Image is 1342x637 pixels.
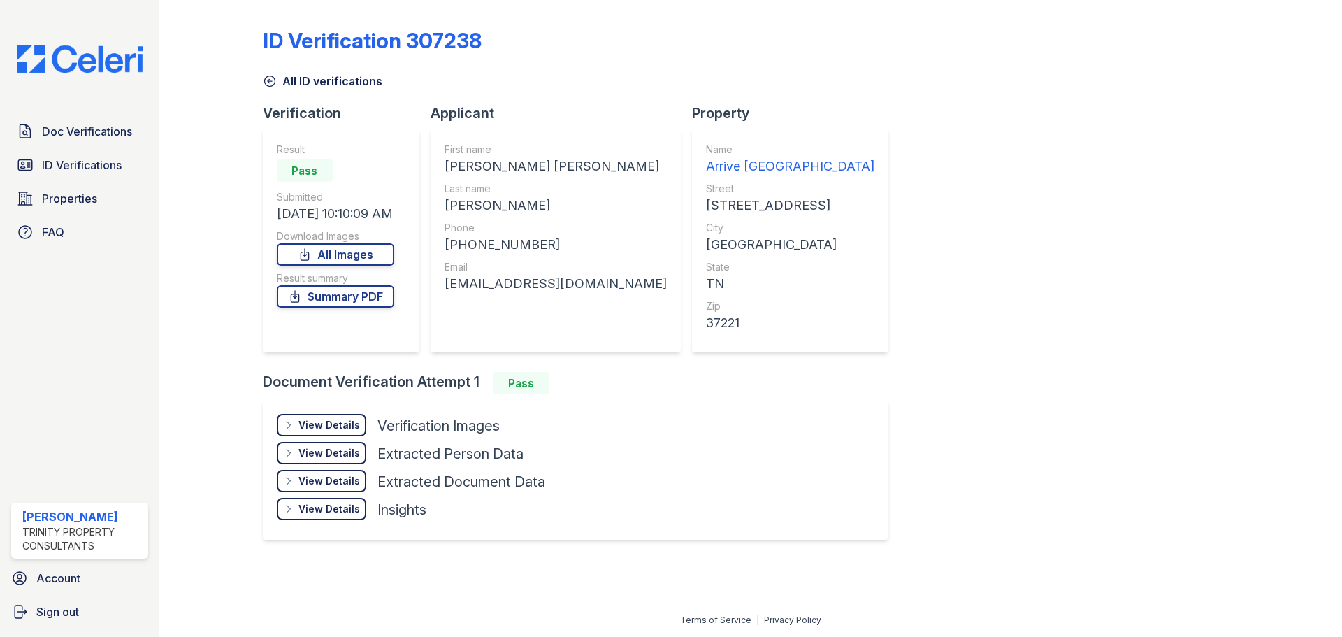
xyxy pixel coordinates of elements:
[431,103,692,123] div: Applicant
[298,502,360,516] div: View Details
[277,159,333,182] div: Pass
[277,285,394,308] a: Summary PDF
[445,274,667,294] div: [EMAIL_ADDRESS][DOMAIN_NAME]
[756,615,759,625] div: |
[277,190,394,204] div: Submitted
[706,157,874,176] div: Arrive [GEOGRAPHIC_DATA]
[11,151,148,179] a: ID Verifications
[493,372,549,394] div: Pass
[277,143,394,157] div: Result
[445,143,667,157] div: First name
[377,500,426,520] div: Insights
[6,45,154,73] img: CE_Logo_Blue-a8612792a0a2168367f1c8372b55b34899dd931a85d93a1a3d3e32e68fde9ad4.png
[706,143,874,157] div: Name
[680,615,751,625] a: Terms of Service
[36,603,79,620] span: Sign out
[277,271,394,285] div: Result summary
[11,218,148,246] a: FAQ
[706,299,874,313] div: Zip
[263,103,431,123] div: Verification
[706,313,874,333] div: 37221
[445,235,667,255] div: [PHONE_NUMBER]
[377,416,500,436] div: Verification Images
[11,117,148,145] a: Doc Verifications
[263,73,382,90] a: All ID verifications
[298,418,360,432] div: View Details
[298,474,360,488] div: View Details
[298,446,360,460] div: View Details
[445,182,667,196] div: Last name
[706,221,874,235] div: City
[11,185,148,213] a: Properties
[706,260,874,274] div: State
[42,123,132,140] span: Doc Verifications
[706,143,874,176] a: Name Arrive [GEOGRAPHIC_DATA]
[277,243,394,266] a: All Images
[277,204,394,224] div: [DATE] 10:10:09 AM
[42,157,122,173] span: ID Verifications
[764,615,821,625] a: Privacy Policy
[277,229,394,243] div: Download Images
[445,260,667,274] div: Email
[36,570,80,587] span: Account
[263,372,900,394] div: Document Verification Attempt 1
[445,196,667,215] div: [PERSON_NAME]
[706,196,874,215] div: [STREET_ADDRESS]
[706,274,874,294] div: TN
[22,508,143,525] div: [PERSON_NAME]
[377,472,545,492] div: Extracted Document Data
[377,444,524,464] div: Extracted Person Data
[42,224,64,241] span: FAQ
[6,564,154,592] a: Account
[445,157,667,176] div: [PERSON_NAME] [PERSON_NAME]
[22,525,143,553] div: Trinity Property Consultants
[42,190,97,207] span: Properties
[706,235,874,255] div: [GEOGRAPHIC_DATA]
[6,598,154,626] a: Sign out
[692,103,900,123] div: Property
[706,182,874,196] div: Street
[263,28,482,53] div: ID Verification 307238
[445,221,667,235] div: Phone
